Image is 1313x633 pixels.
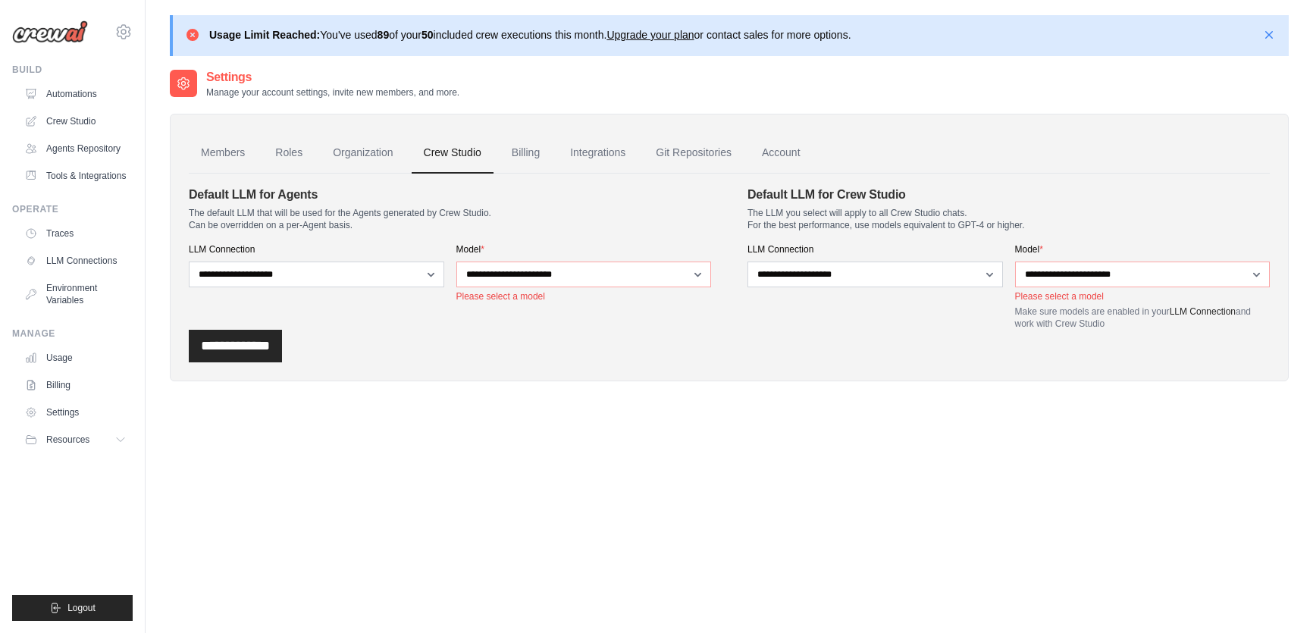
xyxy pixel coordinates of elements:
a: Tools & Integrations [18,164,133,188]
a: Automations [18,82,133,106]
a: Agents Repository [18,136,133,161]
h4: Default LLM for Agents [189,186,711,204]
div: Operate [12,203,133,215]
strong: 89 [378,29,390,41]
strong: 50 [421,29,434,41]
a: Organization [321,133,405,174]
label: LLM Connection [189,243,444,255]
a: Roles [263,133,315,174]
a: Billing [18,373,133,397]
a: Traces [18,221,133,246]
strong: Usage Limit Reached: [209,29,320,41]
a: Crew Studio [18,109,133,133]
button: Logout [12,595,133,621]
label: Model [456,243,712,255]
a: Git Repositories [644,133,744,174]
button: Resources [18,428,133,452]
span: Logout [67,602,96,614]
iframe: Chat Widget [1237,560,1313,633]
a: Billing [500,133,552,174]
a: Environment Variables [18,276,133,312]
p: Manage your account settings, invite new members, and more. [206,86,459,99]
a: LLM Connections [18,249,133,273]
p: You've used of your included crew executions this month. or contact sales for more options. [209,27,851,42]
p: Please select a model [1015,290,1271,302]
a: Integrations [558,133,638,174]
div: Manage [12,327,133,340]
p: The LLM you select will apply to all Crew Studio chats. For the best performance, use models equi... [747,207,1270,231]
a: LLM Connection [1170,306,1236,317]
img: Logo [12,20,88,43]
a: Upgrade your plan [606,29,694,41]
p: Make sure models are enabled in your and work with Crew Studio [1015,306,1271,330]
div: Build [12,64,133,76]
p: Please select a model [456,290,712,302]
span: Resources [46,434,89,446]
a: Usage [18,346,133,370]
label: LLM Connection [747,243,1003,255]
a: Settings [18,400,133,425]
a: Crew Studio [412,133,494,174]
p: The default LLM that will be used for the Agents generated by Crew Studio. Can be overridden on a... [189,207,711,231]
a: Account [750,133,813,174]
a: Members [189,133,257,174]
h4: Default LLM for Crew Studio [747,186,1270,204]
label: Model [1015,243,1271,255]
h2: Settings [206,68,459,86]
